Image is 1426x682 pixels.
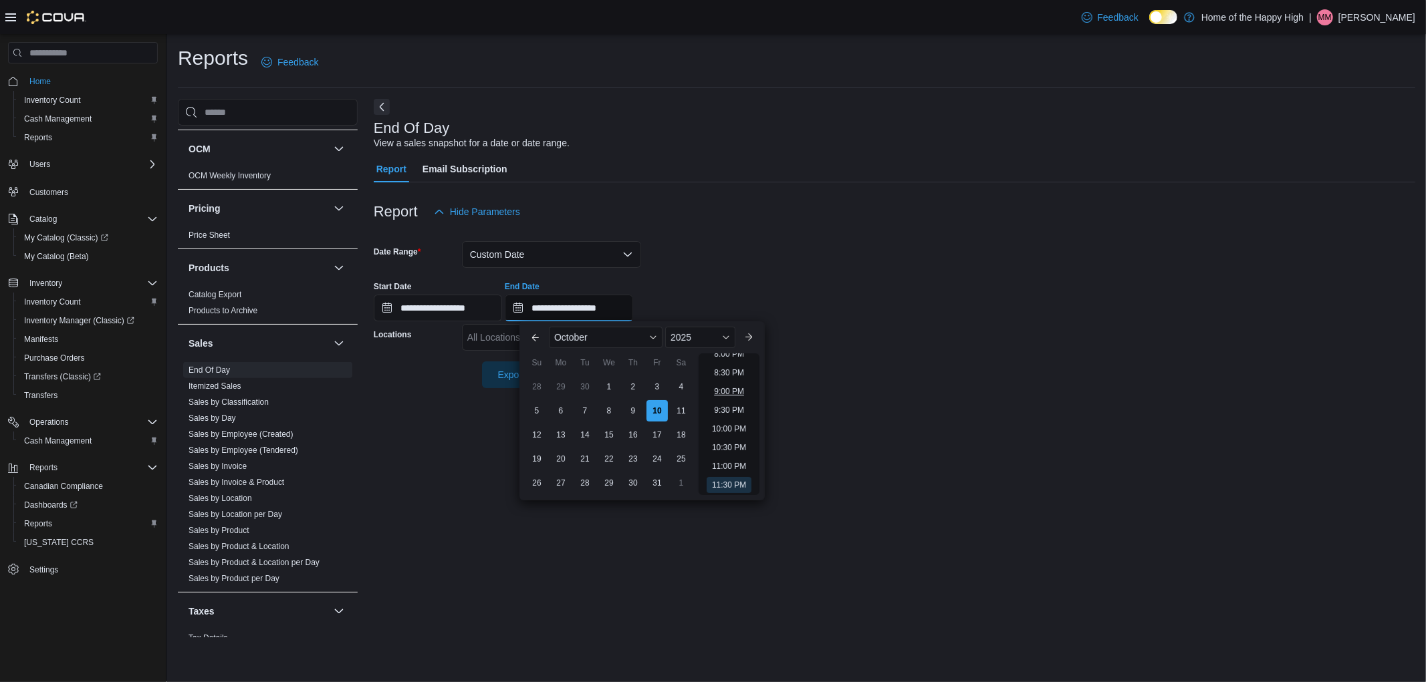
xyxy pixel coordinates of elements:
h3: Products [189,261,229,275]
button: Sales [189,337,328,350]
span: Feedback [1098,11,1139,24]
h3: Taxes [189,605,215,618]
span: Dark Mode [1149,24,1150,25]
div: day-11 [671,400,692,421]
a: Reports [19,130,57,146]
h1: Reports [178,45,248,71]
a: Manifests [19,331,64,347]
span: Inventory Count [24,297,81,307]
label: End Date [505,281,540,292]
a: Price Sheet [189,230,230,240]
button: Settings [3,560,163,579]
span: My Catalog (Classic) [19,230,158,246]
div: Button. Open the month selector. October is currently selected. [549,327,663,348]
button: Operations [24,414,74,430]
li: 8:00 PM [709,346,749,362]
a: Sales by Day [189,413,236,423]
span: Report [376,156,406,182]
li: 10:30 PM [707,440,751,456]
span: Home [29,76,51,87]
span: Sales by Invoice & Product [189,477,284,488]
span: Reports [24,460,158,476]
button: Transfers [13,386,163,405]
span: Inventory Count [24,95,81,106]
a: End Of Day [189,365,230,375]
div: OCM [178,168,358,189]
div: Su [526,352,548,373]
a: Sales by Location [189,494,252,503]
button: Purchase Orders [13,349,163,367]
div: day-21 [574,448,596,470]
span: My Catalog (Beta) [24,251,89,262]
div: day-15 [598,424,620,446]
span: Email Subscription [423,156,507,182]
button: Previous Month [525,327,546,348]
a: Reports [19,516,57,532]
button: Export [482,361,557,388]
a: Sales by Invoice & Product [189,478,284,487]
div: day-24 [646,448,668,470]
span: Users [29,159,50,170]
button: Next [374,99,390,115]
div: day-3 [646,376,668,397]
span: Sales by Invoice [189,461,247,472]
a: Inventory Manager (Classic) [19,313,140,329]
div: day-1 [598,376,620,397]
div: day-12 [526,424,548,446]
span: Feedback [277,55,318,69]
div: day-16 [622,424,644,446]
button: Catalog [24,211,62,227]
button: Products [189,261,328,275]
button: Users [24,156,55,172]
nav: Complex example [8,66,158,614]
span: Manifests [19,331,158,347]
div: day-28 [526,376,548,397]
span: October [554,332,588,343]
a: Sales by Employee (Created) [189,430,293,439]
span: Canadian Compliance [19,478,158,494]
span: Price Sheet [189,230,230,240]
button: OCM [189,142,328,156]
div: day-27 [550,472,572,494]
div: day-14 [574,424,596,446]
a: Feedback [256,49,324,75]
span: 2025 [671,332,691,343]
span: Settings [24,561,158,578]
div: Tu [574,352,596,373]
span: End Of Day [189,365,230,375]
a: Sales by Product & Location [189,542,289,551]
button: Cash Management [13,110,163,128]
label: Date Range [374,246,421,257]
span: Reports [29,462,57,473]
h3: Sales [189,337,213,350]
span: Hide Parameters [450,205,520,218]
span: Sales by Day [189,413,236,423]
div: day-8 [598,400,620,421]
a: Tax Details [189,633,228,643]
div: We [598,352,620,373]
span: Operations [24,414,158,430]
a: Dashboards [13,496,163,514]
a: Sales by Location per Day [189,510,282,519]
a: Dashboards [19,497,83,513]
span: Inventory Count [19,294,158,310]
label: Start Date [374,281,412,292]
div: October, 2025 [525,375,693,495]
div: day-4 [671,376,692,397]
div: day-29 [598,472,620,494]
button: Reports [13,128,163,147]
span: Sales by Product [189,525,249,536]
div: day-18 [671,424,692,446]
a: Cash Management [19,111,97,127]
div: Th [622,352,644,373]
span: Purchase Orders [24,353,85,363]
span: Dashboards [24,500,78,510]
span: Inventory Manager (Classic) [24,315,134,326]
div: day-29 [550,376,572,397]
div: day-10 [646,400,668,421]
button: Taxes [331,603,347,619]
a: Transfers (Classic) [19,369,106,385]
h3: End Of Day [374,120,450,136]
div: View a sales snapshot for a date or date range. [374,136,570,150]
div: day-5 [526,400,548,421]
